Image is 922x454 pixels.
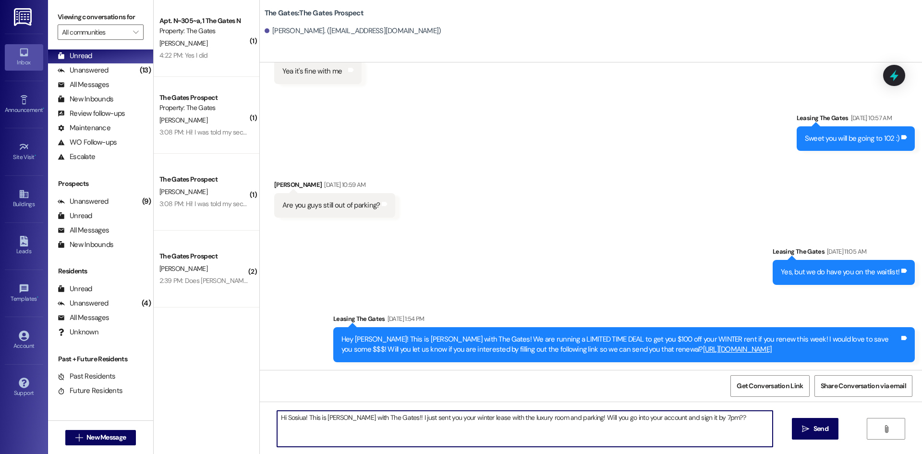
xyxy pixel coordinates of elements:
[821,381,906,391] span: Share Conversation via email
[802,425,809,433] i: 
[58,225,109,235] div: All Messages
[58,284,92,294] div: Unread
[48,179,153,189] div: Prospects
[159,93,248,103] div: The Gates Prospect
[159,16,248,26] div: Apt. N~305~a, 1 The Gates N
[277,411,773,447] textarea: Hi Sosiua! This is [PERSON_NAME] with The Gates!! I just sent you your winter lease with the luxu...
[48,266,153,276] div: Residents
[813,424,828,434] span: Send
[43,105,44,112] span: •
[159,187,207,196] span: [PERSON_NAME]
[159,116,207,124] span: [PERSON_NAME]
[159,128,568,136] div: 3:08 PM: Hi! I was told my security deposit check would be reprinted. Will it be available for pi...
[58,65,109,75] div: Unanswered
[140,194,153,209] div: (9)
[5,375,43,401] a: Support
[159,199,568,208] div: 3:08 PM: Hi! I was told my security deposit check would be reprinted. Will it be available for pi...
[65,430,136,445] button: New Message
[159,251,248,261] div: The Gates Prospect
[737,381,803,391] span: Get Conversation Link
[58,123,110,133] div: Maintenance
[58,51,92,61] div: Unread
[5,281,43,307] a: Templates •
[159,51,207,60] div: 4:22 PM: Yes I did
[58,152,95,162] div: Escalate
[58,327,98,337] div: Unknown
[159,103,248,113] div: Property: The Gates
[5,139,43,165] a: Site Visit •
[282,66,342,76] div: Yea it's fine with me
[322,180,365,190] div: [DATE] 10:59 AM
[75,434,83,442] i: 
[139,296,153,311] div: (4)
[58,211,92,221] div: Unread
[159,264,207,273] span: [PERSON_NAME]
[58,80,109,90] div: All Messages
[781,267,899,277] div: Yes, but we do have you on the waitlist!
[385,314,425,324] div: [DATE] 1:54 PM
[86,432,126,442] span: New Message
[333,314,915,327] div: Leasing The Gates
[159,174,248,184] div: The Gates Prospect
[58,109,125,119] div: Review follow-ups
[14,8,34,26] img: ResiDesk Logo
[883,425,890,433] i: 
[58,196,109,207] div: Unanswered
[37,294,38,301] span: •
[159,276,494,285] div: 2:39 PM: Does [PERSON_NAME] need to sign anything? Do I need to put the $300 down? I just finishe...
[58,94,113,104] div: New Inbounds
[35,152,36,159] span: •
[62,25,128,40] input: All communities
[159,39,207,48] span: [PERSON_NAME]
[773,246,915,260] div: Leasing The Gates
[849,113,892,123] div: [DATE] 10:57 AM
[58,137,117,147] div: WO Follow-ups
[58,371,116,381] div: Past Residents
[797,113,915,126] div: Leasing The Gates
[5,44,43,70] a: Inbox
[730,375,809,397] button: Get Conversation Link
[58,386,122,396] div: Future Residents
[792,418,838,440] button: Send
[133,28,138,36] i: 
[825,246,866,257] div: [DATE] 11:05 AM
[282,200,380,210] div: Are you guys still out of parking?
[805,134,899,144] div: Sweet you will be going to 102 :)
[5,233,43,259] a: Leads
[5,186,43,212] a: Buildings
[58,313,109,323] div: All Messages
[703,344,772,354] a: [URL][DOMAIN_NAME]
[5,328,43,354] a: Account
[159,26,248,36] div: Property: The Gates
[58,298,109,308] div: Unanswered
[265,26,441,36] div: [PERSON_NAME]. ([EMAIL_ADDRESS][DOMAIN_NAME])
[58,10,144,25] label: Viewing conversations for
[48,354,153,364] div: Past + Future Residents
[341,334,899,355] div: Hey [PERSON_NAME]! This is [PERSON_NAME] with The Gates! We are running a LIMITED TIME DEAL to ge...
[814,375,912,397] button: Share Conversation via email
[58,240,113,250] div: New Inbounds
[274,180,396,193] div: [PERSON_NAME]
[265,8,364,18] b: The Gates: The Gates Prospect
[137,63,153,78] div: (13)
